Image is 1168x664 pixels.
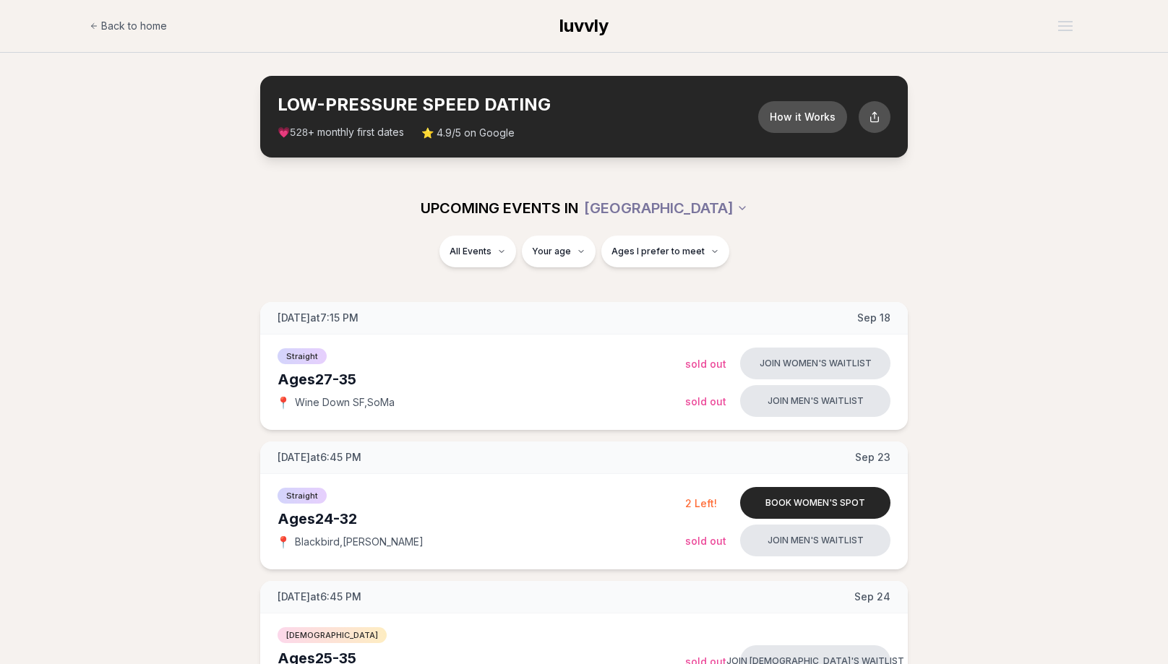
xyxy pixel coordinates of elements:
span: Straight [278,488,327,504]
span: [DEMOGRAPHIC_DATA] [278,627,387,643]
div: Ages 24-32 [278,509,685,529]
a: luvvly [559,14,609,38]
span: Sep 24 [854,590,890,604]
button: Join women's waitlist [740,348,890,379]
div: Ages 27-35 [278,369,685,389]
button: Ages I prefer to meet [601,236,729,267]
span: 💗 + monthly first dates [278,125,404,140]
button: Join men's waitlist [740,525,890,556]
span: [DATE] at 6:45 PM [278,450,361,465]
span: [DATE] at 6:45 PM [278,590,361,604]
span: Straight [278,348,327,364]
span: [DATE] at 7:15 PM [278,311,358,325]
span: Blackbird , [PERSON_NAME] [295,535,424,549]
span: All Events [450,246,491,257]
span: Ages I prefer to meet [611,246,705,257]
span: 528 [290,127,308,139]
a: Back to home [90,12,167,40]
button: Your age [522,236,596,267]
span: UPCOMING EVENTS IN [421,198,578,218]
button: Open menu [1052,15,1078,37]
span: Sep 23 [855,450,890,465]
button: How it Works [758,101,847,133]
span: Sold Out [685,358,726,370]
button: All Events [439,236,516,267]
button: Join men's waitlist [740,385,890,417]
span: Sold Out [685,535,726,547]
span: luvvly [559,15,609,36]
h2: LOW-PRESSURE SPEED DATING [278,93,758,116]
span: 2 Left! [685,497,717,509]
span: Wine Down SF , SoMa [295,395,395,410]
button: Book women's spot [740,487,890,519]
span: Sep 18 [857,311,890,325]
button: [GEOGRAPHIC_DATA] [584,192,748,224]
span: 📍 [278,397,289,408]
span: ⭐ 4.9/5 on Google [421,126,515,140]
span: Back to home [101,19,167,33]
span: Your age [532,246,571,257]
span: 📍 [278,536,289,548]
span: Sold Out [685,395,726,408]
